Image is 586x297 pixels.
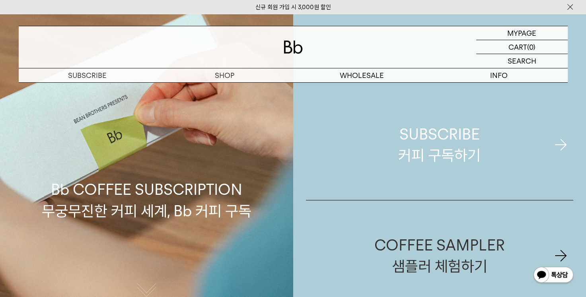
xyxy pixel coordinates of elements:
p: INFO [430,68,568,82]
img: 카카오톡 채널 1:1 채팅 버튼 [533,266,574,285]
p: Bb COFFEE SUBSCRIPTION 무궁무진한 커피 세계, Bb 커피 구독 [42,103,251,221]
a: SUBSCRIBE [19,68,156,82]
a: SHOP [156,68,293,82]
p: CART [508,40,527,54]
a: 신규 회원 가입 시 3,000원 할인 [255,4,331,11]
p: SEARCH [508,54,536,68]
div: SUBSCRIBE 커피 구독하기 [398,124,481,166]
p: MYPAGE [507,26,536,40]
img: 로고 [284,41,303,54]
p: WHOLESALE [293,68,430,82]
a: CART (0) [476,40,568,54]
a: SUBSCRIBE커피 구독하기 [306,89,574,200]
a: MYPAGE [476,26,568,40]
p: (0) [527,40,535,54]
div: COFFEE SAMPLER 샘플러 체험하기 [374,235,505,277]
